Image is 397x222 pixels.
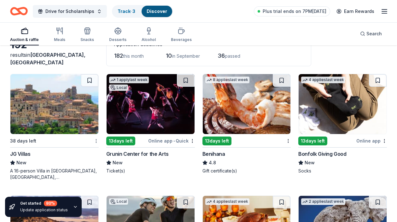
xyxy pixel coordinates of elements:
img: Image for Bonfolk Giving Good [299,74,387,134]
span: passed [225,53,240,59]
button: Drive for Scholarships [33,5,107,18]
div: JG Villas [10,150,30,158]
a: Image for JG Villas38 days leftJG VillasNewA 16-person Villa in [GEOGRAPHIC_DATA], [GEOGRAPHIC_DA... [10,74,99,180]
div: Snacks [80,37,94,42]
div: 13 days left [298,137,327,145]
a: Discover [147,9,167,14]
a: Track· 3 [118,9,135,14]
div: Local [109,85,128,91]
div: Socks [298,168,387,174]
span: New [305,159,315,166]
span: Search [366,30,382,38]
div: Online app Quick [148,137,195,145]
button: Desserts [109,25,126,45]
a: Image for Bonfolk Giving Good4 applieslast week13days leftOnline appBonfolk Giving GoodNewSocks [298,74,387,174]
span: Drive for Scholarships [45,8,94,15]
div: 13 days left [202,137,231,145]
div: Alcohol [142,37,156,42]
div: 2 applies last week [301,198,345,205]
div: 38 days left [10,137,36,145]
img: Image for Grunin Center for the Arts [107,74,195,134]
div: Gift certificate(s) [202,168,291,174]
div: Desserts [109,37,126,42]
button: Track· 3Discover [112,5,173,18]
span: in [10,52,85,66]
div: 80 % [44,201,57,206]
div: Local [109,198,128,205]
span: • [173,138,175,143]
img: Image for JG Villas [10,74,98,134]
span: Plus trial ends on 7PM[DATE] [263,8,326,15]
a: Home [10,4,28,19]
span: New [16,159,26,166]
div: 8 applies last week [205,77,249,83]
button: Auction & raffle [10,25,39,45]
div: A 16-person Villa in [GEOGRAPHIC_DATA], [GEOGRAPHIC_DATA], [GEOGRAPHIC_DATA] for 7days/6nights (R... [10,168,99,180]
div: 1 apply last week [109,77,149,83]
div: Update application status [20,207,68,213]
span: [GEOGRAPHIC_DATA], [GEOGRAPHIC_DATA] [10,52,85,66]
a: Image for Grunin Center for the Arts1 applylast weekLocal13days leftOnline app•QuickGrunin Center... [106,74,195,174]
span: 182 [114,52,123,59]
span: in September [172,53,200,59]
span: 4.8 [209,159,216,166]
button: Meals [54,25,65,45]
span: 36 [218,52,225,59]
div: Benihana [202,150,225,158]
div: Meals [54,37,65,42]
img: Image for Benihana [203,74,291,134]
span: 10 [166,52,172,59]
div: Get started [20,201,68,206]
div: Ticket(s) [106,168,195,174]
button: Search [355,27,387,40]
a: Plus trial ends on 7PM[DATE] [254,6,330,16]
div: 4 applies last week [301,77,345,83]
div: Auction & raffle [10,37,39,42]
div: Beverages [171,37,192,42]
span: New [113,159,123,166]
span: this month [123,53,144,59]
button: Alcohol [142,25,156,45]
a: Image for Benihana8 applieslast week13days leftBenihana4.8Gift certificate(s) [202,74,291,174]
button: Snacks [80,25,94,45]
div: 13 days left [106,137,135,145]
div: Grunin Center for the Arts [106,150,169,158]
div: Bonfolk Giving Good [298,150,346,158]
div: results [10,51,99,66]
a: Earn Rewards [333,6,378,17]
button: Beverages [171,25,192,45]
div: 4 applies last week [205,198,249,205]
div: Online app [356,137,387,145]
